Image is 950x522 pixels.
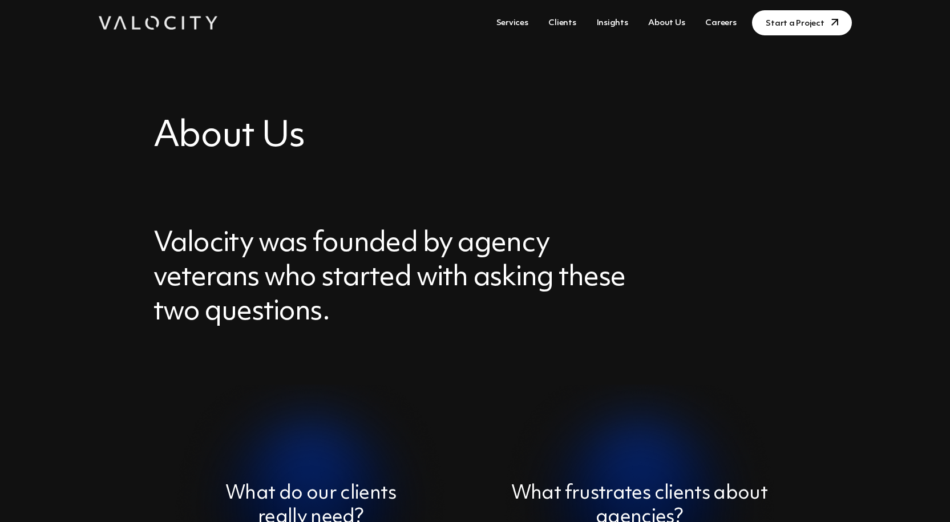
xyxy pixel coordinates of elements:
h3: Valocity was founded by agency veterans who started with asking these two questions. [153,227,636,330]
img: Valocity Digital [99,16,217,30]
a: Start a Project [752,10,851,35]
a: Clients [544,13,580,34]
h2: About Us [153,114,797,159]
a: Careers [701,13,741,34]
a: Services [492,13,533,34]
a: About Us [644,13,689,34]
a: Insights [592,13,633,34]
